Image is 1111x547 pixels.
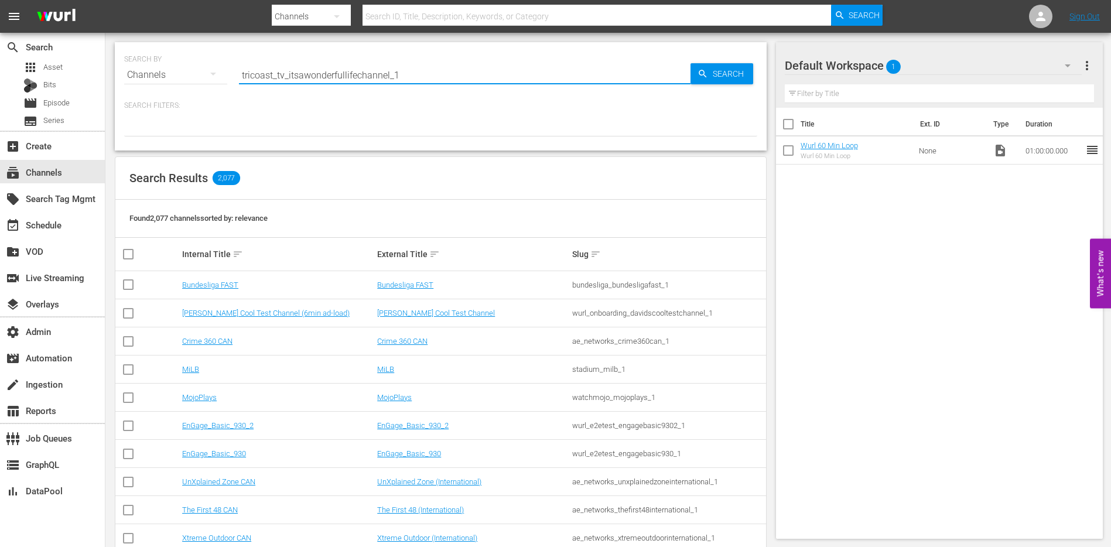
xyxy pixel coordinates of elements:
p: Search Filters: [124,101,757,111]
span: Search [6,40,20,54]
span: sort [429,249,440,259]
div: watchmojo_mojoplays_1 [572,393,764,402]
span: Reports [6,404,20,418]
button: Open Feedback Widget [1090,239,1111,309]
div: ae_networks_unxplainedzoneinternational_1 [572,477,764,486]
div: External Title [377,247,569,261]
span: Asset [23,60,37,74]
a: Bundesliga FAST [182,281,238,289]
span: Overlays [6,298,20,312]
span: menu [7,9,21,23]
td: 01:00:00.000 [1021,136,1085,165]
div: wurl_onboarding_davidscooltestchannel_1 [572,309,764,317]
button: Search [831,5,883,26]
span: Schedule [6,218,20,233]
div: Channels [124,59,227,91]
div: Default Workspace [785,49,1082,82]
span: Video [993,143,1007,158]
a: Xtreme Outdoor (International) [377,534,477,542]
a: Xtreme Outdoor CAN [182,534,251,542]
img: ans4CAIJ8jUAAAAAAAAAAAAAAAAAAAAAAAAgQb4GAAAAAAAAAAAAAAAAAAAAAAAAJMjXAAAAAAAAAAAAAAAAAAAAAAAAgAT5G... [28,3,84,30]
span: sort [233,249,243,259]
th: Type [986,108,1018,141]
a: MojoPlays [182,393,217,402]
th: Duration [1018,108,1089,141]
div: bundesliga_bundesligafast_1 [572,281,764,289]
div: Wurl 60 Min Loop [801,152,858,160]
span: more_vert [1080,59,1094,73]
span: Create [6,139,20,153]
a: [PERSON_NAME] Cool Test Channel [377,309,495,317]
div: wurl_e2etest_engagebasic9302_1 [572,421,764,430]
div: ae_networks_crime360can_1 [572,337,764,346]
span: Series [43,115,64,127]
div: stadium_milb_1 [572,365,764,374]
span: 2,077 [213,171,240,185]
span: Series [23,114,37,128]
th: Ext. ID [913,108,987,141]
a: EnGage_Basic_930_2 [377,421,449,430]
a: MiLB [377,365,394,374]
span: Channels [6,166,20,180]
span: Search Results [129,171,208,185]
a: MiLB [182,365,199,374]
a: EnGage_Basic_930 [182,449,246,458]
th: Title [801,108,913,141]
span: Live Streaming [6,271,20,285]
span: 1 [886,54,901,79]
div: Slug [572,247,764,261]
div: Bits [23,78,37,93]
span: Bits [43,79,56,91]
span: Search Tag Mgmt [6,192,20,206]
span: Episode [43,97,70,109]
a: Sign Out [1069,12,1100,21]
span: Episode [23,96,37,110]
a: UnXplained Zone CAN [182,477,255,486]
span: Search [849,5,880,26]
span: GraphQL [6,458,20,472]
div: wurl_e2etest_engagebasic930_1 [572,449,764,458]
span: VOD [6,245,20,259]
a: EnGage_Basic_930_2 [182,421,254,430]
span: reorder [1085,143,1099,157]
a: EnGage_Basic_930 [377,449,441,458]
a: The First 48 CAN [182,505,238,514]
a: Crime 360 CAN [182,337,233,346]
a: Crime 360 CAN [377,337,428,346]
span: Admin [6,325,20,339]
button: Search [690,63,753,84]
span: Job Queues [6,432,20,446]
span: Asset [43,61,63,73]
a: Wurl 60 Min Loop [801,141,858,150]
a: MojoPlays [377,393,412,402]
a: UnXplained Zone (International) [377,477,481,486]
span: Search [708,63,753,84]
span: DataPool [6,484,20,498]
a: Bundesliga FAST [377,281,433,289]
div: ae_networks_xtremeoutdoorinternational_1 [572,534,764,542]
button: more_vert [1080,52,1094,80]
span: Found 2,077 channels sorted by: relevance [129,214,268,223]
div: Internal Title [182,247,374,261]
span: sort [590,249,601,259]
td: None [914,136,989,165]
span: Ingestion [6,378,20,392]
div: ae_networks_thefirst48international_1 [572,505,764,514]
a: [PERSON_NAME] Cool Test Channel (6min ad-load) [182,309,350,317]
span: Automation [6,351,20,365]
a: The First 48 (International) [377,505,464,514]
